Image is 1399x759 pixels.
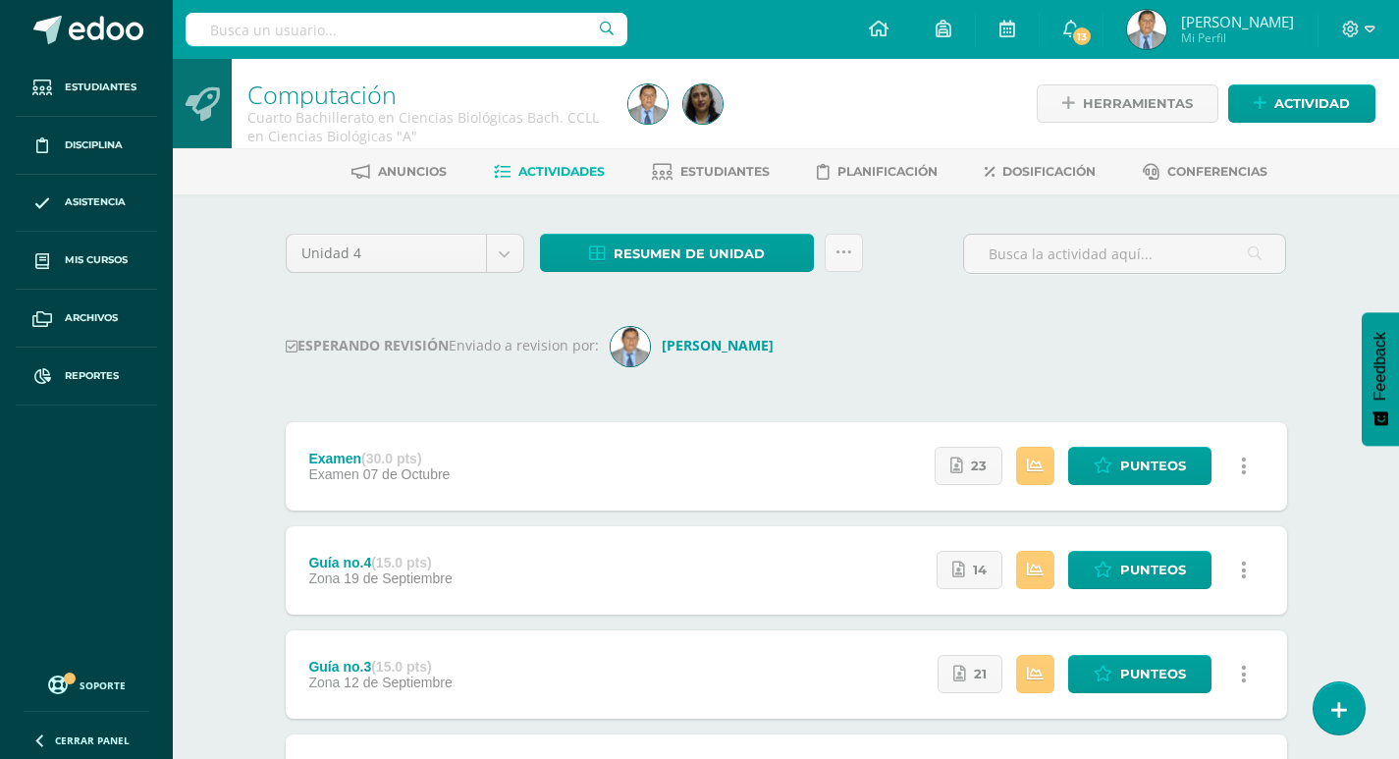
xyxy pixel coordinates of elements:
img: f8b818247baafcbbe94e73fa2cc48fcf.png [611,327,650,366]
span: Punteos [1120,448,1186,484]
a: Punteos [1068,551,1211,589]
a: Estudiantes [16,59,157,117]
span: Estudiantes [65,80,136,95]
span: [PERSON_NAME] [1181,12,1294,31]
span: Estudiantes [680,164,770,179]
span: 23 [971,448,987,484]
span: 13 [1071,26,1093,47]
a: 23 [935,447,1002,485]
a: Soporte [24,671,149,697]
a: Conferencias [1143,156,1267,188]
span: 12 de Septiembre [344,675,453,690]
button: Feedback - Mostrar encuesta [1362,312,1399,446]
input: Busca un usuario... [186,13,627,46]
h1: Computación [247,81,605,108]
span: Punteos [1120,552,1186,588]
a: Actividades [494,156,605,188]
span: Actividades [518,164,605,179]
span: Mis cursos [65,252,128,268]
a: Mis cursos [16,232,157,290]
span: Disciplina [65,137,123,153]
strong: (15.0 pts) [371,555,431,570]
a: Anuncios [351,156,447,188]
span: Planificación [837,164,938,179]
div: Examen [308,451,450,466]
span: Dosificación [1002,164,1096,179]
a: Punteos [1068,655,1211,693]
strong: ESPERANDO REVISIÓN [286,336,449,354]
img: 1c029c39644e06f67a1b9d0bc372bf94.png [683,84,723,124]
a: Punteos [1068,447,1211,485]
span: Punteos [1120,656,1186,692]
span: Actividad [1274,85,1350,122]
a: Unidad 4 [287,235,523,272]
span: Resumen de unidad [614,236,765,272]
span: Zona [308,570,340,586]
a: Herramientas [1037,84,1218,123]
span: Soporte [80,678,126,692]
strong: (15.0 pts) [371,659,431,675]
strong: [PERSON_NAME] [662,336,774,354]
a: Computación [247,78,397,111]
input: Busca la actividad aquí... [964,235,1285,273]
span: Examen [308,466,358,482]
span: Zona [308,675,340,690]
span: Enviado a revision por: [449,336,599,354]
a: Planificación [817,156,938,188]
div: Cuarto Bachillerato en Ciencias Biológicas Bach. CCLL en Ciencias Biológicas 'A' [247,108,605,145]
span: Feedback [1372,332,1389,401]
span: 14 [973,552,987,588]
div: Guía no.4 [308,555,452,570]
span: Unidad 4 [301,235,471,272]
a: Estudiantes [652,156,770,188]
a: 14 [937,551,1002,589]
a: Asistencia [16,175,157,233]
span: Cerrar panel [55,733,130,747]
a: Dosificación [985,156,1096,188]
span: Archivos [65,310,118,326]
span: 21 [974,656,987,692]
span: Herramientas [1083,85,1193,122]
a: Disciplina [16,117,157,175]
span: Conferencias [1167,164,1267,179]
img: 219bdcb1a3e4d06700ae7d5ab62fa881.png [628,84,668,124]
span: Reportes [65,368,119,384]
span: 07 de Octubre [363,466,451,482]
a: [PERSON_NAME] [611,336,781,354]
a: Actividad [1228,84,1375,123]
a: Resumen de unidad [540,234,814,272]
a: Reportes [16,348,157,406]
span: Mi Perfil [1181,29,1294,46]
span: Anuncios [378,164,447,179]
strong: (30.0 pts) [361,451,421,466]
span: Asistencia [65,194,126,210]
a: 21 [938,655,1002,693]
a: Archivos [16,290,157,348]
div: Guía no.3 [308,659,452,675]
img: 219bdcb1a3e4d06700ae7d5ab62fa881.png [1127,10,1166,49]
span: 19 de Septiembre [344,570,453,586]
